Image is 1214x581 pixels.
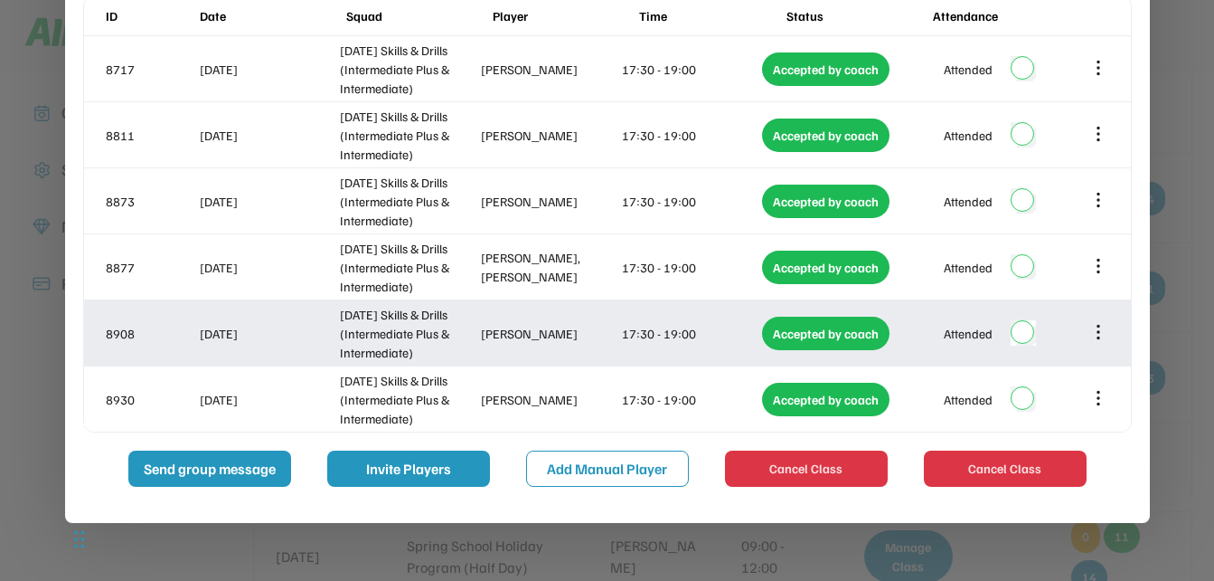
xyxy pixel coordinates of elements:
div: Attended [944,258,993,277]
div: [DATE] [200,192,337,211]
div: Attended [944,324,993,343]
div: [PERSON_NAME] [481,60,618,79]
div: Time [639,6,782,25]
div: 8930 [106,390,196,409]
div: [DATE] [200,324,337,343]
div: [PERSON_NAME] [481,390,618,409]
div: 17:30 - 19:00 [622,390,759,409]
div: [PERSON_NAME] [481,126,618,145]
div: 17:30 - 19:00 [622,324,759,343]
div: [PERSON_NAME] [481,192,618,211]
div: Date [200,6,343,25]
div: Squad [346,6,489,25]
div: [DATE] Skills & Drills (Intermediate Plus & Intermediate) [340,173,477,230]
div: Accepted by coach [762,119,889,152]
div: 8717 [106,60,196,79]
div: 8811 [106,126,196,145]
div: 8873 [106,192,196,211]
div: Player [493,6,635,25]
div: [DATE] Skills & Drills (Intermediate Plus & Intermediate) [340,107,477,164]
button: Invite Players [327,451,490,487]
div: [PERSON_NAME], [PERSON_NAME] [481,248,618,286]
div: Status [786,6,929,25]
div: 8908 [106,324,196,343]
button: Cancel Class [725,451,888,487]
div: 17:30 - 19:00 [622,60,759,79]
div: Attended [944,390,993,409]
div: Attended [944,192,993,211]
div: [DATE] [200,258,337,277]
div: ID [106,6,196,25]
div: Accepted by coach [762,383,889,416]
div: Attended [944,60,993,79]
div: 17:30 - 19:00 [622,126,759,145]
button: Send group message [128,451,291,487]
div: [DATE] Skills & Drills (Intermediate Plus & Intermediate) [340,305,477,362]
div: [DATE] Skills & Drills (Intermediate Plus & Intermediate) [340,371,477,428]
div: [DATE] [200,60,337,79]
div: [DATE] [200,390,337,409]
div: 8877 [106,258,196,277]
div: Accepted by coach [762,52,889,86]
div: [DATE] [200,126,337,145]
button: Cancel Class [924,451,1087,487]
div: Attended [944,126,993,145]
div: [DATE] Skills & Drills (Intermediate Plus & Intermediate) [340,239,477,296]
div: Accepted by coach [762,251,889,284]
div: [DATE] Skills & Drills (Intermediate Plus & Intermediate) [340,41,477,98]
button: Add Manual Player [526,451,689,487]
div: 17:30 - 19:00 [622,258,759,277]
div: Accepted by coach [762,185,889,218]
div: [PERSON_NAME] [481,324,618,343]
div: 17:30 - 19:00 [622,192,759,211]
div: Attendance [933,6,1076,25]
div: Accepted by coach [762,317,889,350]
